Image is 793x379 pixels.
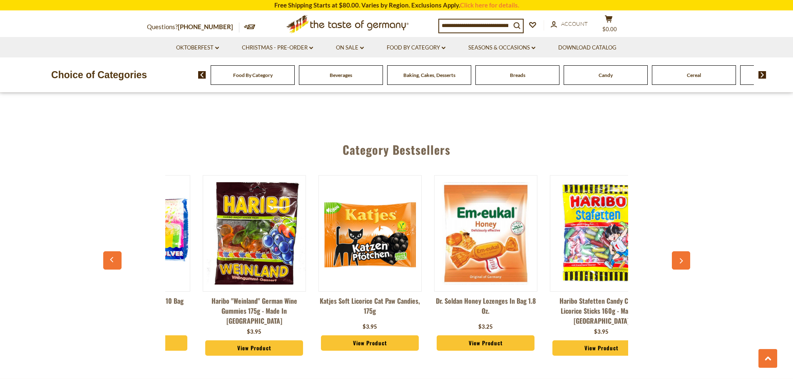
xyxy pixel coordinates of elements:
[403,72,455,78] a: Baking, Cakes, Desserts
[550,296,653,326] a: Haribo Stafetten Candy Coated Licorice Sticks 160g - Made in [GEOGRAPHIC_DATA]
[319,182,421,285] img: Katjes Soft Licorice Cat Paw Candies, 175g
[330,72,352,78] a: Beverages
[558,43,617,52] a: Download Catalog
[551,20,588,29] a: Account
[602,26,617,32] span: $0.00
[594,328,609,336] div: $3.95
[336,43,364,52] a: On Sale
[247,328,261,336] div: $3.95
[176,43,219,52] a: Oktoberfest
[178,23,233,30] a: [PHONE_NUMBER]
[758,71,766,79] img: next arrow
[552,340,651,356] a: View Product
[687,72,701,78] a: Cereal
[205,340,303,356] a: View Product
[321,335,419,351] a: View Product
[435,182,537,285] img: Dr. Soldan Honey Lozenges in Bag 1.8 oz.
[107,131,686,165] div: Category Bestsellers
[437,335,535,351] a: View Product
[468,43,535,52] a: Seasons & Occasions
[561,20,588,27] span: Account
[460,1,519,9] a: Click here for details.
[198,71,206,79] img: previous arrow
[363,323,377,331] div: $3.95
[478,323,493,331] div: $3.25
[597,15,621,36] button: $0.00
[242,43,313,52] a: Christmas - PRE-ORDER
[233,72,273,78] a: Food By Category
[599,72,613,78] a: Candy
[203,296,306,326] a: Haribo "Weinland" German Wine Gummies 175g - Made in [GEOGRAPHIC_DATA]
[147,22,239,32] p: Questions?
[203,182,306,285] img: Haribo
[387,43,445,52] a: Food By Category
[434,296,537,321] a: Dr. Soldan Honey Lozenges in Bag 1.8 oz.
[318,296,422,321] a: Katjes Soft Licorice Cat Paw Candies, 175g
[550,182,653,285] img: Haribo Stafetten Candy Coated Licorice Sticks 160g - Made in Germany
[510,72,525,78] a: Breads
